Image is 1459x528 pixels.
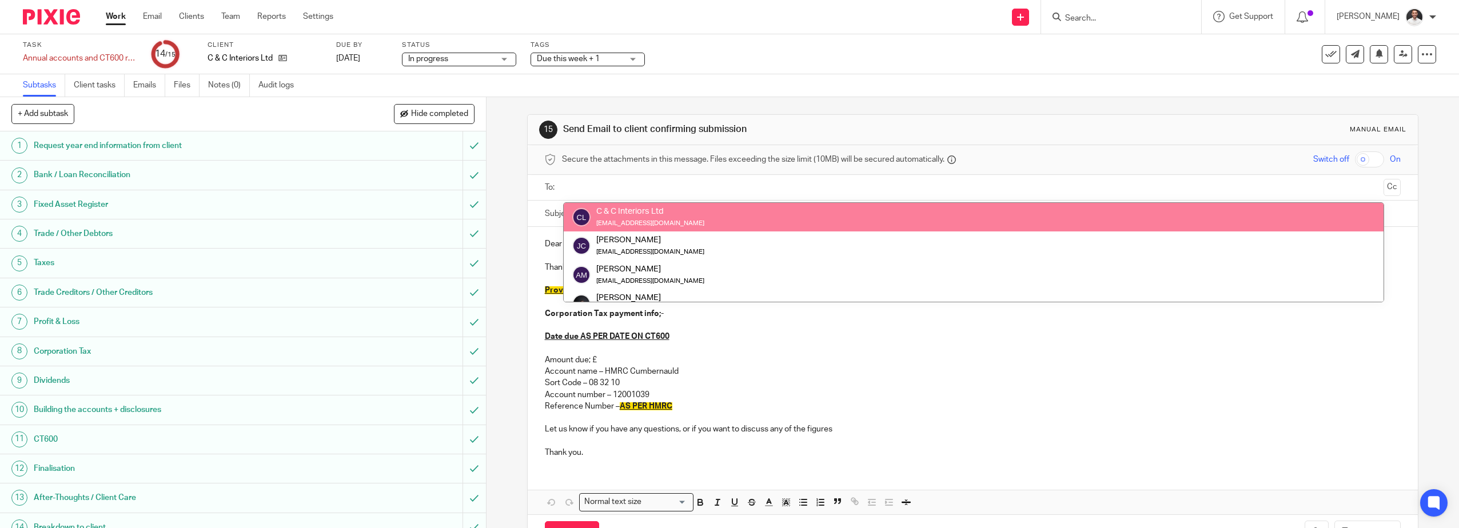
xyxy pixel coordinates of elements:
[1405,8,1424,26] img: dom%20slack.jpg
[596,220,704,226] small: [EMAIL_ADDRESS][DOMAIN_NAME]
[545,401,1401,412] p: Reference Number –
[539,121,557,139] div: 15
[34,137,312,154] h1: Request year end information from client
[408,55,448,63] span: In progress
[155,47,176,61] div: 14
[221,11,240,22] a: Team
[11,343,27,359] div: 8
[34,166,312,183] h1: Bank / Loan Reconciliation
[174,74,200,97] a: Files
[596,206,704,217] div: C & C Interiors Ltd
[208,74,250,97] a: Notes (0)
[572,266,591,284] img: svg%3E
[23,74,65,97] a: Subtasks
[11,373,27,389] div: 9
[411,110,468,119] span: Hide completed
[34,196,312,213] h1: Fixed Asset Register
[11,138,27,154] div: 1
[402,41,516,50] label: Status
[545,447,1401,458] p: Thank you.
[531,41,645,50] label: Tags
[34,401,312,418] h1: Building the accounts + disclosures
[11,314,27,330] div: 7
[1313,154,1349,165] span: Switch off
[23,9,80,25] img: Pixie
[11,461,27,477] div: 12
[572,208,591,226] img: svg%3E
[596,263,704,274] div: [PERSON_NAME]
[1350,125,1406,134] div: Manual email
[562,154,944,165] span: Secure the attachments in this message. Files exceeding the size limit (10MB) will be secured aut...
[545,377,1401,389] p: Sort Code – 08 32 10
[11,197,27,213] div: 3
[34,254,312,271] h1: Taxes
[11,402,27,418] div: 10
[23,41,137,50] label: Task
[563,123,997,135] h1: Send Email to client confirming submission
[545,208,575,219] label: Subject:
[23,53,137,64] div: Annual accounts and CT600 return (V1)
[11,226,27,242] div: 4
[179,11,204,22] a: Clients
[34,431,312,448] h1: CT600
[1390,154,1401,165] span: On
[596,249,704,255] small: [EMAIL_ADDRESS][DOMAIN_NAME]
[208,41,322,50] label: Client
[336,54,360,62] span: [DATE]
[34,489,312,506] h1: After-Thoughts / Client Care
[545,354,1401,366] p: Amount due; £
[579,493,693,511] div: Search for option
[572,237,591,255] img: svg%3E
[133,74,165,97] a: Emails
[11,285,27,301] div: 6
[596,292,807,303] div: [PERSON_NAME]
[34,343,312,360] h1: Corporation Tax
[336,41,388,50] label: Due by
[582,496,644,508] span: Normal text size
[545,262,1401,273] p: Thanks for signing draft accounts, these are now live on Companies house.
[34,372,312,389] h1: Dividends
[106,11,126,22] a: Work
[257,11,286,22] a: Reports
[11,255,27,271] div: 5
[620,402,672,410] span: AS PER HMRC
[165,51,176,58] small: /15
[545,366,1401,377] p: Account name – HMRC Cumbernauld
[572,294,591,313] img: 455A2509.jpg
[11,490,27,506] div: 13
[303,11,333,22] a: Settings
[545,182,557,193] label: To:
[1337,11,1400,22] p: [PERSON_NAME]
[34,313,312,330] h1: Profit & Loss
[1229,13,1273,21] span: Get Support
[596,278,704,284] small: [EMAIL_ADDRESS][DOMAIN_NAME]
[34,225,312,242] h1: Trade / Other Debtors
[645,496,686,508] input: Search for option
[208,53,273,64] p: C & C Interiors Ltd
[258,74,302,97] a: Audit logs
[545,238,1401,250] p: Dear Jemma,
[545,286,743,294] span: Provide some narrative here on key points if needed
[537,55,600,63] span: Due this week + 1
[1064,14,1167,24] input: Search
[34,284,312,301] h1: Trade Creditors / Other Creditors
[545,310,664,318] strong: Corporation Tax payment info;-
[596,234,704,246] div: [PERSON_NAME]
[74,74,125,97] a: Client tasks
[545,333,669,341] u: Date due AS PER DATE ON CT600
[34,460,312,477] h1: Finalisation
[11,167,27,183] div: 2
[545,389,1401,401] p: Account number – 12001039
[394,104,475,123] button: Hide completed
[11,431,27,447] div: 11
[1384,179,1401,196] button: Cc
[545,423,1401,435] p: Let us know if you have any questions, or if you want to discuss any of the figures
[11,104,74,123] button: + Add subtask
[143,11,162,22] a: Email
